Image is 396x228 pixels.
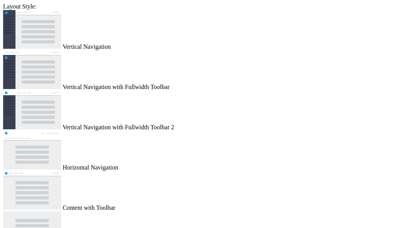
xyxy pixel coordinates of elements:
img: vertical-nav-with-full-toolbar-2.jpg [3,91,61,129]
img: vertical-nav.jpg [3,10,61,49]
span: Horizontal Navigation [63,164,118,171]
img: vertical-nav-with-full-toolbar.jpg [3,50,61,89]
img: content-with-toolbar.jpg [3,171,61,210]
md-radio-button: Vertical Navigation with Fullwidth Toolbar 2 [3,91,393,131]
span: Vertical Navigation with Fullwidth Toolbar [63,84,170,90]
span: Content with Toolbar [63,204,115,211]
md-radio-button: Vertical Navigation with Fullwidth Toolbar [3,50,393,91]
md-radio-button: Horizontal Navigation [3,131,393,171]
div: Layout Style: [3,3,393,10]
span: Vertical Navigation [63,43,111,50]
md-radio-button: Vertical Navigation [3,10,393,50]
img: horizontal-nav.jpg [3,131,61,170]
span: Vertical Navigation with Fullwidth Toolbar 2 [63,124,174,130]
md-radio-button: Content with Toolbar [3,171,393,211]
